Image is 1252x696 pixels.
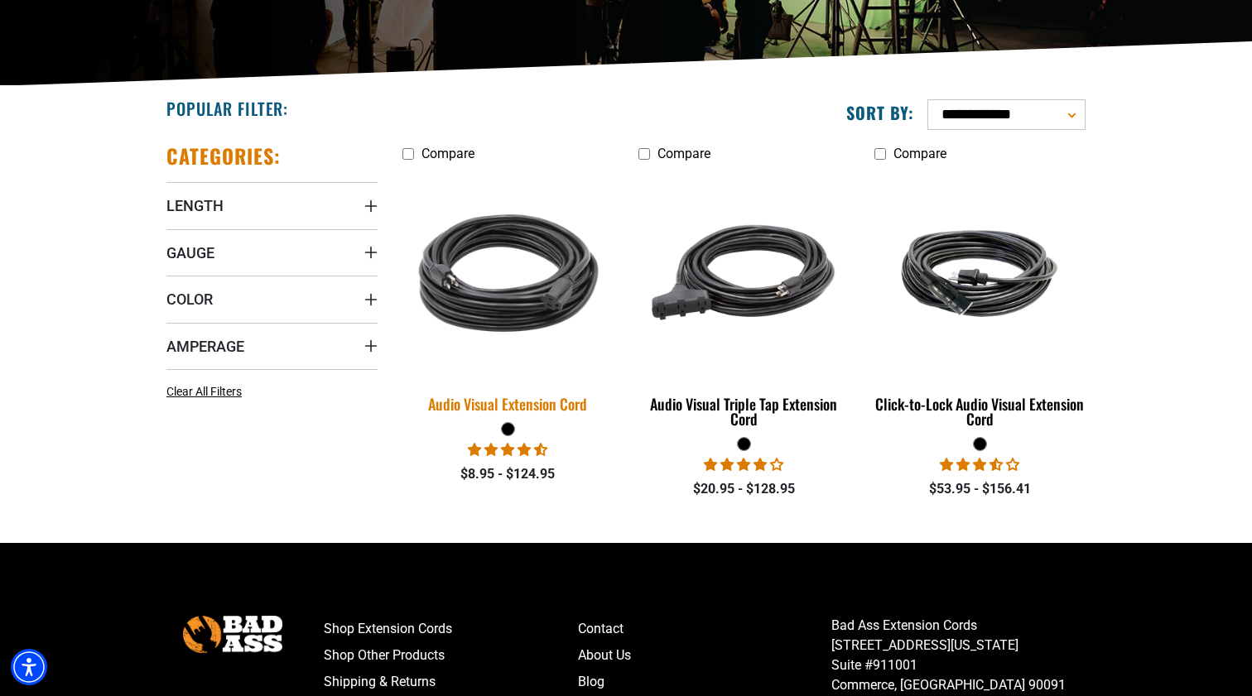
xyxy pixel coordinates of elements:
a: black Click-to-Lock Audio Visual Extension Cord [874,170,1086,436]
a: Shop Other Products [324,642,578,669]
div: $53.95 - $156.41 [874,479,1086,499]
span: 4.73 stars [468,442,547,458]
label: Sort by: [846,102,914,123]
span: Compare [893,146,946,161]
img: black [392,167,624,379]
a: Shop Extension Cords [324,616,578,642]
summary: Amperage [166,323,378,369]
span: Clear All Filters [166,385,242,398]
div: Audio Visual Extension Cord [402,396,614,411]
div: Audio Visual Triple Tap Extension Cord [638,396,850,426]
h2: Categories: [166,143,281,169]
a: Clear All Filters [166,383,248,401]
div: $20.95 - $128.95 [638,479,850,499]
span: 3.75 stars [704,457,783,473]
h2: Popular Filter: [166,98,288,119]
a: Contact [578,616,832,642]
span: Compare [421,146,474,161]
p: Bad Ass Extension Cords [STREET_ADDRESS][US_STATE] Suite #911001 Commerce, [GEOGRAPHIC_DATA] 90091 [831,616,1086,695]
a: Blog [578,669,832,695]
a: black Audio Visual Extension Cord [402,170,614,421]
div: $8.95 - $124.95 [402,464,614,484]
span: Compare [657,146,710,161]
div: Click-to-Lock Audio Visual Extension Cord [874,396,1086,426]
summary: Color [166,276,378,322]
span: Amperage [166,337,244,356]
a: Shipping & Returns [324,669,578,695]
img: black [639,178,848,368]
span: Gauge [166,243,214,262]
a: black Audio Visual Triple Tap Extension Cord [638,170,850,436]
img: Bad Ass Extension Cords [183,616,282,653]
a: About Us [578,642,832,669]
span: Color [166,290,213,309]
summary: Length [166,182,378,228]
summary: Gauge [166,229,378,276]
div: Accessibility Menu [11,649,47,685]
span: 3.50 stars [940,457,1019,473]
span: Length [166,196,224,215]
img: black [875,209,1084,337]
